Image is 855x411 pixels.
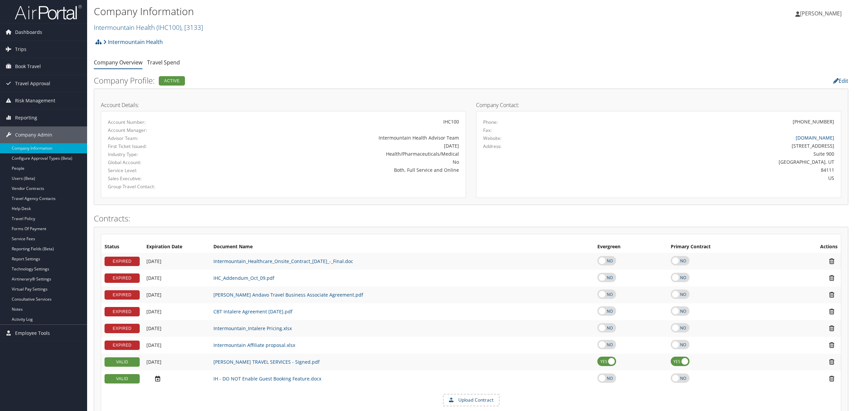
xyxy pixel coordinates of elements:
div: [GEOGRAPHIC_DATA], UT [574,158,835,165]
span: [DATE] [146,325,161,331]
h2: Company Profile: [94,75,593,86]
h4: Company Contact: [476,102,841,108]
span: Travel Approval [15,75,50,92]
a: [DOMAIN_NAME] [796,135,834,141]
div: [STREET_ADDRESS] [574,142,835,149]
div: EXPIRED [105,290,140,300]
a: [PERSON_NAME] Andavo Travel Business Associate Agreement.pdf [213,292,363,298]
i: Remove Contract [826,291,838,298]
label: Global Account: [108,159,218,166]
th: Status [101,241,143,253]
div: Add/Edit Date [146,258,207,264]
div: Add/Edit Date [146,275,207,281]
a: Intermountain Affiliate proposal.xlsx [213,342,295,348]
a: IH - DO NOT Enable Guest Booking Feature.docx [213,375,321,382]
div: Both, Full Service and Online [228,166,459,173]
div: [PHONE_NUMBER] [793,118,834,125]
span: , [ 3133 ] [181,23,203,32]
div: EXPIRED [105,341,140,350]
span: Reporting [15,109,37,126]
div: EXPIRED [105,307,140,316]
span: Book Travel [15,58,41,75]
div: Health/Pharmaceuticals/Medical [228,150,459,157]
div: VALID [105,374,140,383]
label: Account Manager: [108,127,218,134]
img: airportal-logo.png [15,4,82,20]
a: [PERSON_NAME] [795,3,848,23]
label: Address: [483,143,502,150]
th: Document Name [210,241,594,253]
div: Add/Edit Date [146,342,207,348]
span: [DATE] [146,258,161,264]
label: Fax: [483,127,492,134]
label: Group Travel Contact: [108,183,218,190]
a: Travel Spend [147,59,180,66]
div: Suite 900 [574,150,835,157]
label: Advisor Team: [108,135,218,142]
span: Employee Tools [15,325,50,342]
th: Actions [782,241,841,253]
div: IHC100 [228,118,459,125]
label: Account Number: [108,119,218,125]
i: Remove Contract [826,375,838,382]
a: Intermountain_Healthcare_Onsite_Contract_[DATE]_-_Final.doc [213,258,353,264]
span: ( IHC100 ) [156,23,181,32]
div: No [228,158,459,165]
div: Add/Edit Date [146,359,207,365]
div: 84111 [574,166,835,173]
th: Expiration Date [143,241,210,253]
div: Add/Edit Date [146,292,207,298]
i: Remove Contract [826,342,838,349]
i: Remove Contract [826,358,838,365]
i: Remove Contract [826,325,838,332]
h1: Company Information [94,4,597,18]
i: Remove Contract [826,274,838,281]
a: Intermountain Health [103,35,163,49]
label: Sales Executive: [108,175,218,182]
span: Dashboards [15,24,42,41]
span: [DATE] [146,275,161,281]
a: Edit [833,77,848,85]
span: [DATE] [146,292,161,298]
th: Primary Contract [667,241,782,253]
a: CBT Intalere Agreement [DATE].pdf [213,308,292,315]
div: Intermountain Health Advisor Team [228,134,459,141]
label: Upload Contract [444,395,499,406]
div: US [574,174,835,182]
a: Company Overview [94,59,142,66]
div: VALID [105,357,140,367]
a: Intermountain Health [94,23,203,32]
a: [PERSON_NAME] TRAVEL SERVICES - Signed.pdf [213,359,320,365]
span: [DATE] [146,308,161,315]
label: Website: [483,135,502,142]
span: Company Admin [15,126,52,143]
span: [DATE] [146,359,161,365]
span: Risk Management [15,92,55,109]
th: Evergreen [594,241,667,253]
label: Phone: [483,119,498,125]
i: Remove Contract [826,258,838,265]
div: Add/Edit Date [146,325,207,331]
span: [PERSON_NAME] [800,10,842,17]
div: Add/Edit Date [146,309,207,315]
a: Intermountain_Intalere Pricing.xlsx [213,325,292,331]
label: First Ticket Issued: [108,143,218,150]
i: Remove Contract [826,308,838,315]
div: [DATE] [228,142,459,149]
span: Trips [15,41,26,58]
div: EXPIRED [105,257,140,266]
div: EXPIRED [105,273,140,283]
div: EXPIRED [105,324,140,333]
h2: Contracts: [94,213,848,224]
label: Service Level: [108,167,218,174]
label: Industry Type: [108,151,218,158]
h4: Account Details: [101,102,466,108]
div: Active [159,76,185,86]
div: Add/Edit Date [146,375,207,382]
a: IHC_Addendum_Oct_09.pdf [213,275,274,281]
span: [DATE] [146,342,161,348]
